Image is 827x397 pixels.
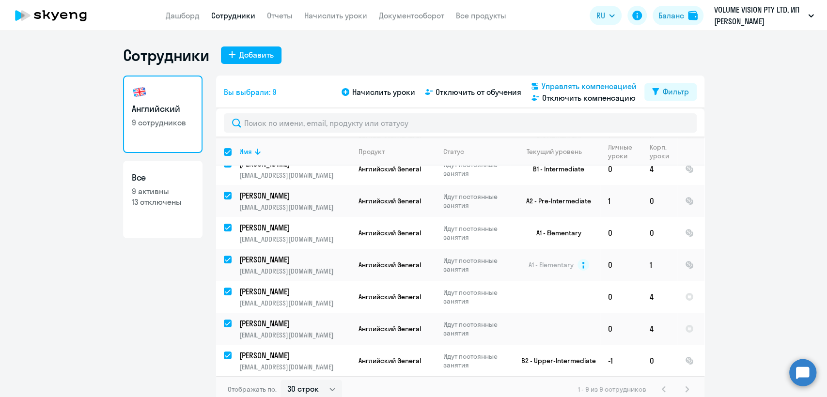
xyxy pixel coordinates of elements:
[132,103,194,115] h3: Английский
[132,186,194,197] p: 9 активны
[642,313,677,345] td: 4
[239,350,350,361] a: [PERSON_NAME]
[608,143,641,160] div: Личные уроки
[443,147,510,156] div: Статус
[239,49,274,61] div: Добавить
[443,320,510,337] p: Идут постоянные занятия
[359,229,421,237] span: Английский General
[304,11,367,20] a: Начислить уроки
[600,313,642,345] td: 0
[224,113,697,133] input: Поиск по имени, email, продукту или статусу
[542,92,636,104] span: Отключить компенсацию
[650,143,671,160] div: Корп. уроки
[436,86,521,98] span: Отключить от обучения
[359,324,421,333] span: Английский General
[709,4,819,27] button: VOLUME VISION PTY LTD, ИП [PERSON_NAME]
[443,160,510,178] p: Идут постоянные занятия
[132,84,147,100] img: english
[642,185,677,217] td: 0
[600,249,642,281] td: 0
[239,286,350,297] a: [PERSON_NAME]
[600,153,642,185] td: 0
[359,147,385,156] div: Продукт
[239,235,350,244] p: [EMAIL_ADDRESS][DOMAIN_NAME]
[642,217,677,249] td: 0
[590,6,622,25] button: RU
[600,345,642,377] td: -1
[510,185,600,217] td: A2 - Pre-Intermediate
[644,83,697,101] button: Фильтр
[239,190,350,201] a: [PERSON_NAME]
[600,281,642,313] td: 0
[359,165,421,173] span: Английский General
[239,254,350,265] a: [PERSON_NAME]
[443,192,510,210] p: Идут постоянные занятия
[239,171,350,180] p: [EMAIL_ADDRESS][DOMAIN_NAME]
[510,345,600,377] td: B2 - Upper-Intermediate
[359,356,421,365] span: Английский General
[123,76,203,153] a: Английский9 сотрудников
[443,352,510,369] p: Идут постоянные занятия
[529,260,574,269] span: A1 - Elementary
[239,147,252,156] div: Имя
[527,147,582,156] div: Текущий уровень
[239,350,349,361] p: [PERSON_NAME]
[688,11,698,20] img: balance
[359,197,421,205] span: Английский General
[443,224,510,242] p: Идут постоянные занятия
[642,249,677,281] td: 1
[224,86,277,98] span: Вы выбрали: 9
[542,80,637,92] span: Управлять компенсацией
[379,11,444,20] a: Документооборот
[239,254,349,265] p: [PERSON_NAME]
[132,197,194,207] p: 13 отключены
[650,143,677,160] div: Корп. уроки
[267,11,293,20] a: Отчеты
[239,318,349,329] p: [PERSON_NAME]
[239,222,349,233] p: [PERSON_NAME]
[239,147,350,156] div: Имя
[359,292,421,301] span: Английский General
[642,281,677,313] td: 4
[510,217,600,249] td: A1 - Elementary
[239,222,350,233] a: [PERSON_NAME]
[239,203,350,212] p: [EMAIL_ADDRESS][DOMAIN_NAME]
[714,4,804,27] p: VOLUME VISION PTY LTD, ИП [PERSON_NAME]
[239,331,350,339] p: [EMAIL_ADDRESS][DOMAIN_NAME]
[518,147,600,156] div: Текущий уровень
[578,385,646,394] span: 1 - 9 из 9 сотрудников
[653,6,703,25] button: Балансbalance
[239,267,350,275] p: [EMAIL_ADDRESS][DOMAIN_NAME]
[239,286,349,297] p: [PERSON_NAME]
[221,46,281,64] button: Добавить
[352,86,415,98] span: Начислить уроки
[443,256,510,274] p: Идут постоянные занятия
[608,143,635,160] div: Личные уроки
[443,288,510,305] p: Идут постоянные занятия
[132,117,194,128] p: 9 сотрудников
[596,10,605,21] span: RU
[132,171,194,184] h3: Все
[166,11,200,20] a: Дашборд
[211,11,255,20] a: Сотрудники
[658,10,684,21] div: Баланс
[443,147,464,156] div: Статус
[239,318,350,329] a: [PERSON_NAME]
[359,147,435,156] div: Продукт
[359,260,421,269] span: Английский General
[600,185,642,217] td: 1
[510,153,600,185] td: B1 - Intermediate
[642,345,677,377] td: 0
[123,161,203,238] a: Все9 активны13 отключены
[663,86,689,97] div: Фильтр
[239,190,349,201] p: [PERSON_NAME]
[642,153,677,185] td: 4
[239,363,350,371] p: [EMAIL_ADDRESS][DOMAIN_NAME]
[456,11,506,20] a: Все продукты
[600,217,642,249] td: 0
[239,299,350,307] p: [EMAIL_ADDRESS][DOMAIN_NAME]
[123,46,209,65] h1: Сотрудники
[228,385,277,394] span: Отображать по:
